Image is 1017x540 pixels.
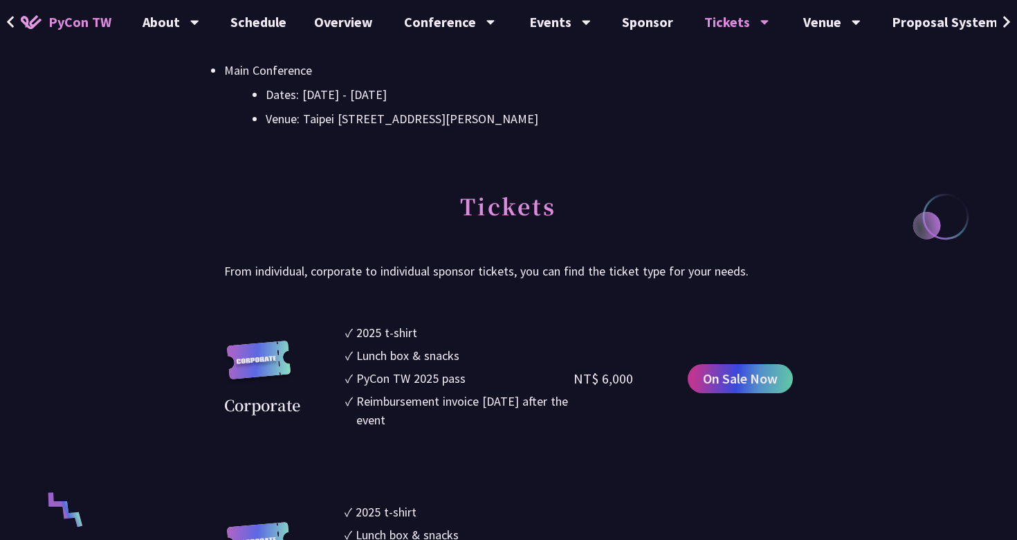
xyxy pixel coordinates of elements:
[345,323,574,342] li: ✓
[224,341,293,394] img: corporate.a587c14.svg
[21,15,42,29] img: Home icon of PyCon TW 2025
[48,12,111,33] span: PyCon TW
[574,368,633,389] div: NT$ 6,000
[345,503,571,521] li: ✓
[266,109,793,129] li: Venue: Taipei [STREET_ADDRESS][PERSON_NAME]
[345,392,574,429] li: ✓
[224,60,793,129] li: Main Conference
[356,503,416,521] div: 2025 t-shirt
[356,369,466,388] div: PyCon TW 2025 pass
[224,178,793,254] h2: Tickets
[688,364,793,393] a: On Sale Now
[7,5,125,39] a: PyCon TW
[356,346,459,365] div: Lunch box & snacks
[356,323,417,342] div: 2025 t-shirt
[703,368,778,389] span: On Sale Now
[224,393,300,416] div: Corporate
[224,261,793,282] p: From individual, corporate to individual sponsor tickets, you can find the ticket type for your n...
[345,369,574,388] li: ✓
[266,84,793,105] li: Dates: [DATE] - [DATE]
[356,392,574,429] div: Reimbursement invoice [DATE] after the event
[345,346,574,365] li: ✓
